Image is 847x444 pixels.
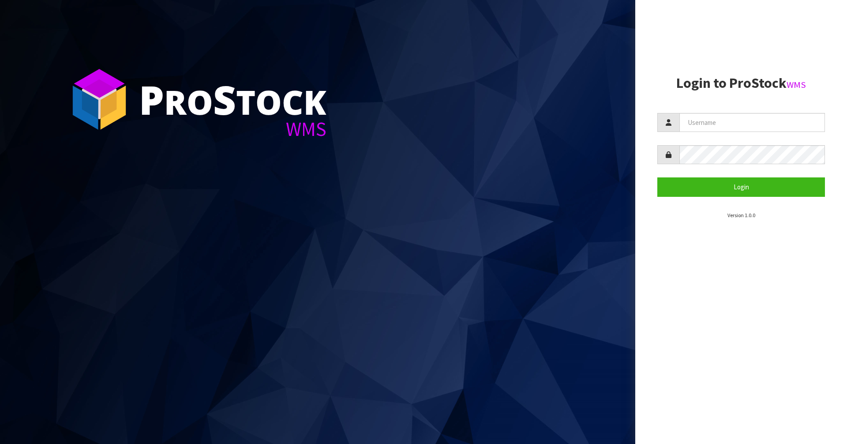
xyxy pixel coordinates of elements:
span: P [139,72,164,126]
input: Username [679,113,825,132]
div: WMS [139,119,326,139]
span: S [213,72,236,126]
button: Login [657,177,825,196]
small: WMS [787,79,806,90]
img: ProStock Cube [66,66,132,132]
div: ro tock [139,79,326,119]
h2: Login to ProStock [657,75,825,91]
small: Version 1.0.0 [727,212,755,218]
